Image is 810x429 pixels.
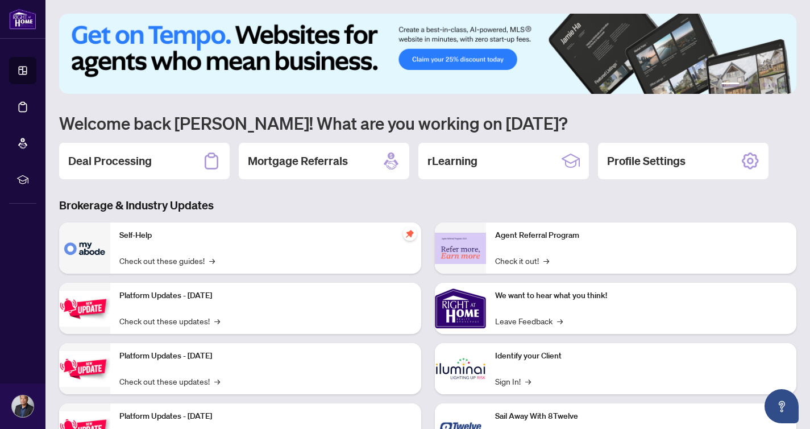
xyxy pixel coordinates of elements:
[744,82,749,87] button: 2
[119,229,412,242] p: Self-Help
[403,227,417,241] span: pushpin
[214,375,220,387] span: →
[495,290,788,302] p: We want to hear what you think!
[780,82,785,87] button: 6
[557,315,563,327] span: →
[248,153,348,169] h2: Mortgage Referrals
[59,291,110,327] img: Platform Updates - July 21, 2025
[68,153,152,169] h2: Deal Processing
[435,233,486,264] img: Agent Referral Program
[214,315,220,327] span: →
[59,112,796,134] h1: Welcome back [PERSON_NAME]! What are you working on [DATE]?
[495,254,549,267] a: Check it out!→
[762,82,767,87] button: 4
[12,395,34,417] img: Profile Icon
[721,82,740,87] button: 1
[525,375,531,387] span: →
[59,197,796,213] h3: Brokerage & Industry Updates
[607,153,686,169] h2: Profile Settings
[119,350,412,362] p: Platform Updates - [DATE]
[59,351,110,387] img: Platform Updates - July 8, 2025
[119,290,412,302] p: Platform Updates - [DATE]
[119,410,412,423] p: Platform Updates - [DATE]
[427,153,477,169] h2: rLearning
[209,254,215,267] span: →
[9,9,36,30] img: logo
[753,82,758,87] button: 3
[119,254,215,267] a: Check out these guides!→
[495,229,788,242] p: Agent Referral Program
[59,222,110,274] img: Self-Help
[771,82,776,87] button: 5
[59,14,796,94] img: Slide 0
[495,410,788,423] p: Sail Away With 8Twelve
[435,283,486,334] img: We want to hear what you think!
[435,343,486,394] img: Identify your Client
[495,375,531,387] a: Sign In!→
[119,315,220,327] a: Check out these updates!→
[543,254,549,267] span: →
[765,389,799,423] button: Open asap
[495,350,788,362] p: Identify your Client
[495,315,563,327] a: Leave Feedback→
[119,375,220,387] a: Check out these updates!→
